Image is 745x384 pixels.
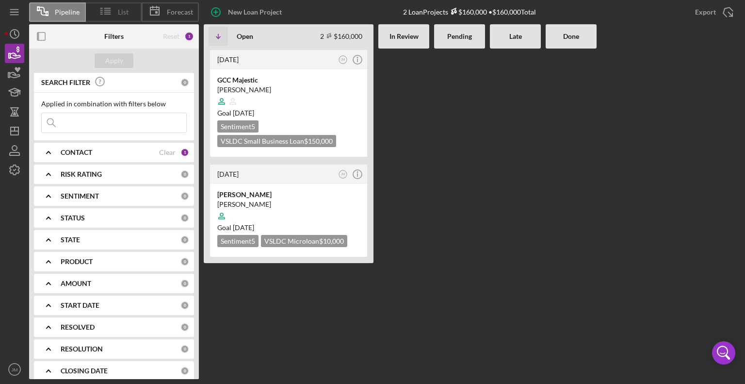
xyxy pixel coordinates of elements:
[217,85,360,95] div: [PERSON_NAME]
[41,79,90,86] b: SEARCH FILTER
[118,8,129,16] span: List
[12,367,18,372] text: JM
[337,53,350,67] button: JM
[563,33,579,40] b: Done
[105,53,123,68] div: Apply
[180,170,189,179] div: 0
[341,172,345,176] text: JM
[695,2,716,22] div: Export
[61,301,99,309] b: START DATE
[61,214,85,222] b: STATUS
[184,32,194,41] div: 1
[180,78,189,87] div: 0
[217,55,239,64] time: 2025-08-20 01:45
[61,323,95,331] b: RESOLVED
[337,168,350,181] button: JM
[180,148,189,157] div: 1
[447,33,472,40] b: Pending
[61,170,102,178] b: RISK RATING
[403,8,536,16] div: 2 Loan Projects • $160,000 Total
[41,100,187,108] div: Applied in combination with filters below
[209,49,369,158] a: [DATE]JMGCC Majestic[PERSON_NAME]Goal [DATE]Sentiment5VSLDC Small Business Loan$150,000
[217,135,336,147] div: VSLDC Small Business Loan $150,000
[180,345,189,353] div: 0
[180,367,189,375] div: 0
[217,170,239,178] time: 2025-07-07 17:30
[61,258,93,266] b: PRODUCT
[320,32,362,40] div: 2 $160,000
[261,235,347,247] div: VSLDC Microloan $10,000
[61,345,103,353] b: RESOLUTION
[509,33,522,40] b: Late
[233,109,254,117] time: 09/14/2025
[61,367,108,375] b: CLOSING DATE
[55,8,80,16] span: Pipeline
[228,2,282,22] div: New Loan Project
[95,53,133,68] button: Apply
[209,163,369,258] a: [DATE]JM[PERSON_NAME][PERSON_NAME]Goal [DATE]Sentiment5VSLDC Microloan$10,000
[159,149,176,156] div: Clear
[180,214,189,222] div: 0
[180,192,189,200] div: 0
[180,257,189,266] div: 0
[180,235,189,244] div: 0
[217,200,360,209] div: [PERSON_NAME]
[237,33,253,40] b: Open
[167,8,193,16] span: Forecast
[163,33,179,40] div: Reset
[685,2,740,22] button: Export
[180,323,189,332] div: 0
[61,192,99,200] b: SENTIMENT
[180,279,189,288] div: 0
[180,301,189,310] div: 0
[448,8,487,16] div: $160,000
[104,33,124,40] b: Filters
[217,120,259,133] div: Sentiment 5
[712,341,735,365] div: Open Intercom Messenger
[217,190,360,200] div: [PERSON_NAME]
[61,280,91,287] b: AMOUNT
[61,236,80,244] b: STATE
[341,58,345,61] text: JM
[217,75,360,85] div: GCC Majestic
[217,223,254,232] span: Goal [DATE]
[204,2,292,22] button: New Loan Project
[217,109,254,117] span: Goal
[389,33,419,40] b: In Review
[217,235,259,247] div: Sentiment 5
[61,149,92,156] b: CONTACT
[5,360,24,379] button: JM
